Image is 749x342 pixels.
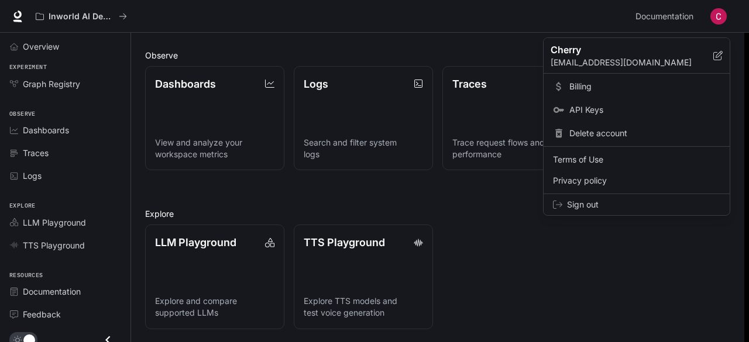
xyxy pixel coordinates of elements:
span: Terms of Use [553,154,720,165]
a: Terms of Use [546,149,727,170]
a: Billing [546,76,727,97]
p: [EMAIL_ADDRESS][DOMAIN_NAME] [551,57,713,68]
span: Delete account [569,127,720,139]
a: Privacy policy [546,170,727,191]
div: Sign out [544,194,730,215]
p: Cherry [551,43,695,57]
span: Sign out [567,199,720,210]
span: Privacy policy [553,175,720,186]
span: API Keys [569,104,720,116]
span: Billing [569,81,720,92]
a: API Keys [546,99,727,120]
div: Cherry[EMAIL_ADDRESS][DOMAIN_NAME] [544,38,730,74]
div: Delete account [546,123,727,144]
